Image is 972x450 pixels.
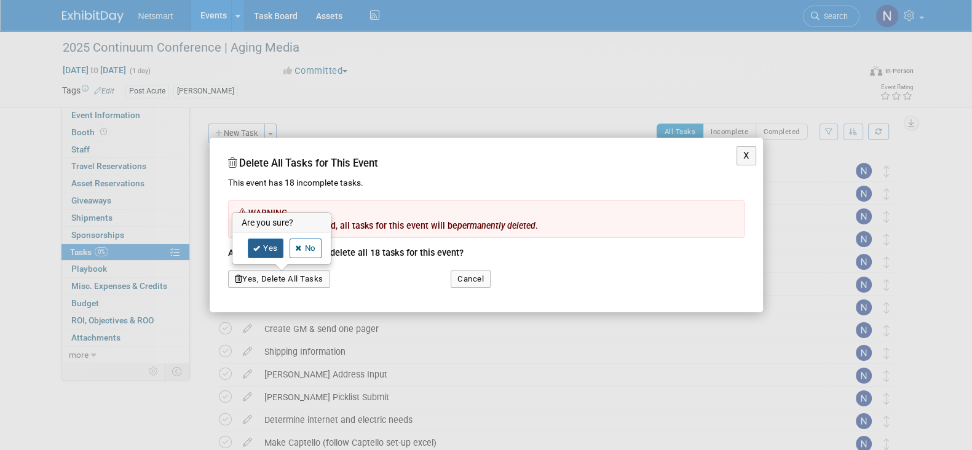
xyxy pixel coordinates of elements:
button: X [737,146,757,165]
button: Yes, Delete All Tasks [228,270,330,288]
div: Are you sure you want to delete all 18 tasks for this event? [228,247,745,260]
i: permanently deleted [457,221,535,231]
div: This event has 18 incomplete tasks. [228,177,745,189]
div: If you choose to proceed, all tasks for this event will be . [238,219,735,232]
div: Delete All Tasks for This Event [228,156,745,171]
span: WARNING [248,208,287,218]
a: Yes [248,239,283,258]
a: No [290,239,322,258]
button: Cancel [451,270,491,288]
h3: Are you sure? [233,213,330,233]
